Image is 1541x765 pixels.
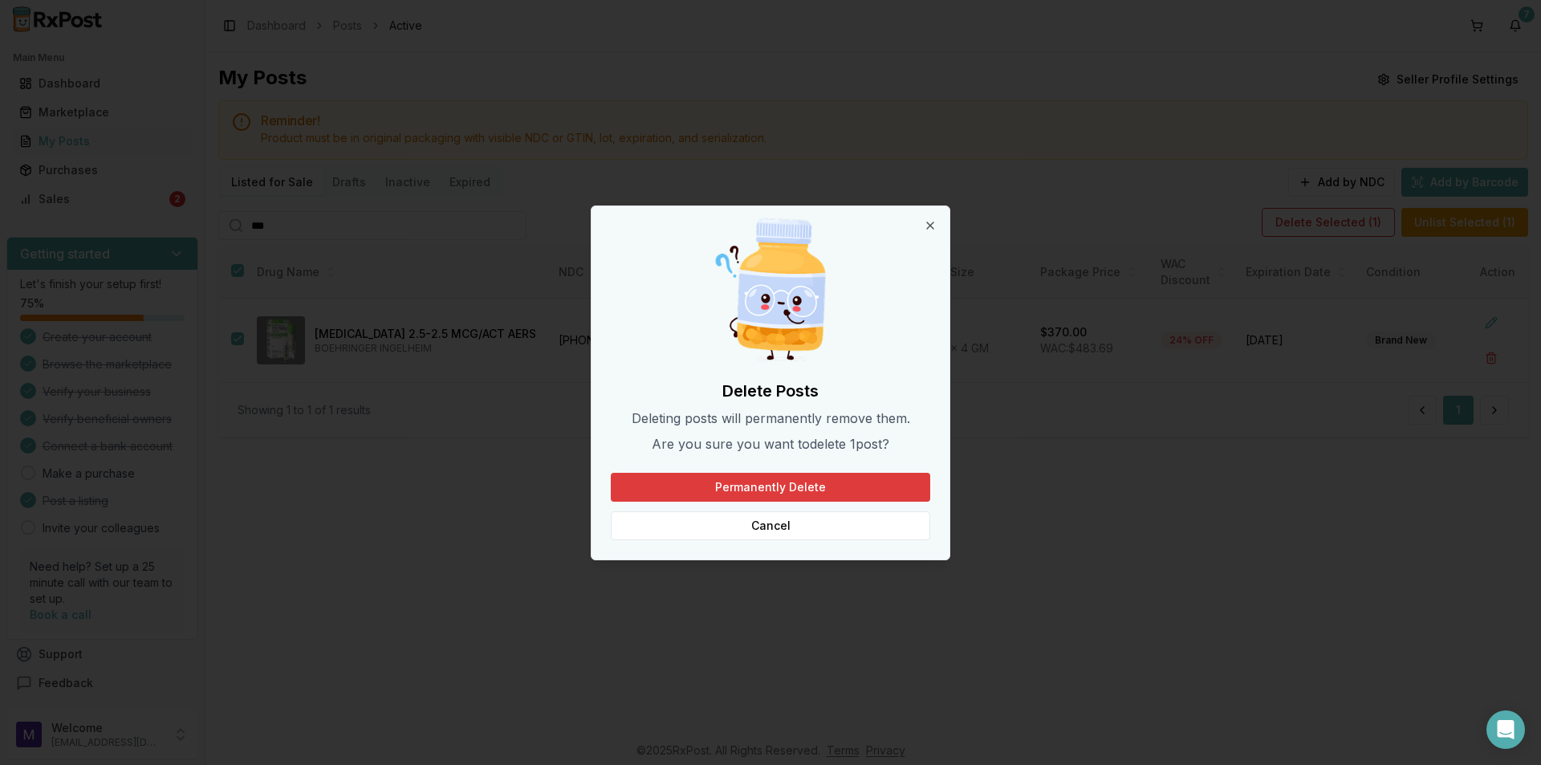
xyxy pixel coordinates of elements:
button: Cancel [611,511,930,540]
p: Are you sure you want to delete 1 post ? [611,434,930,454]
button: Permanently Delete [611,473,930,502]
h2: Delete Posts [611,380,930,402]
p: Deleting posts will permanently remove them. [611,409,930,428]
img: Curious Pill Bottle [693,213,848,367]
